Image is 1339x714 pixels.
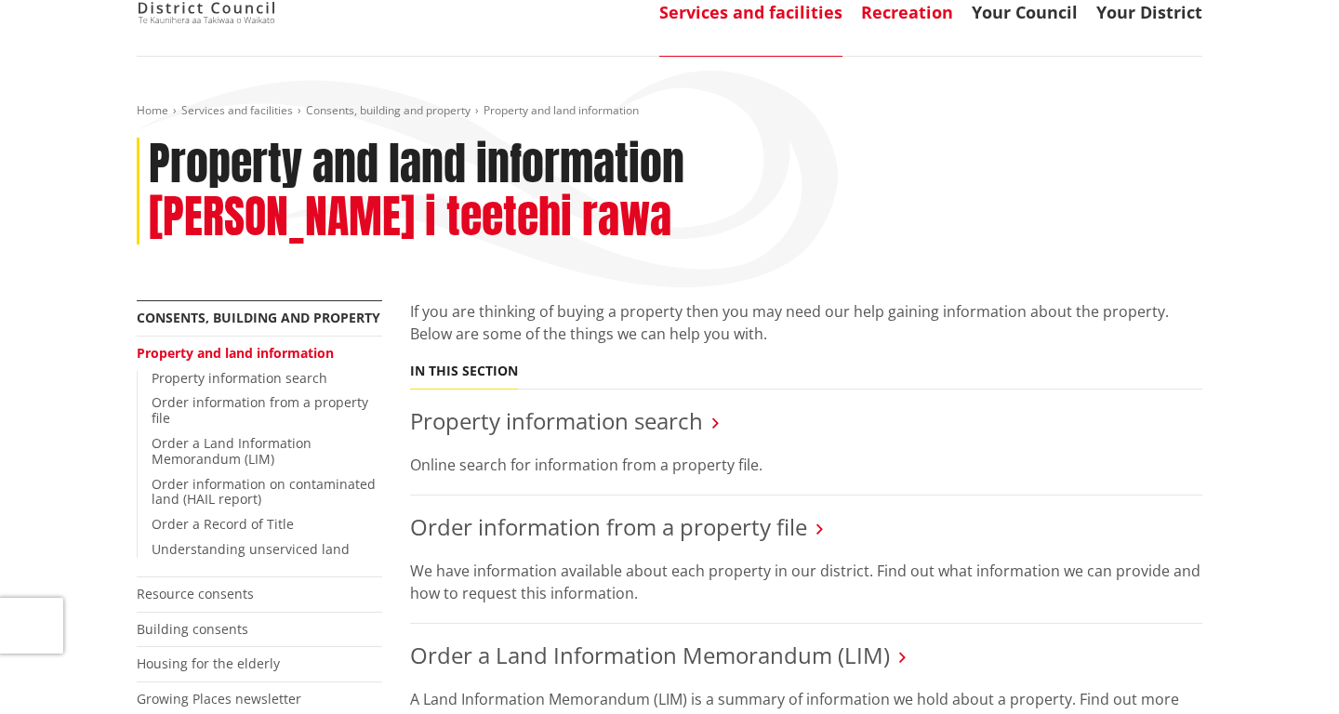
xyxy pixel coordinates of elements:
[410,511,807,542] a: Order information from a property file
[861,1,953,23] a: Recreation
[1096,1,1202,23] a: Your District
[152,475,376,509] a: Order information on contaminated land (HAIL report)
[137,585,254,602] a: Resource consents
[152,369,327,387] a: Property information search
[410,560,1202,604] p: We have information available about each property in our district. Find out what information we c...
[137,690,301,707] a: Growing Places newsletter
[149,138,684,192] h1: Property and land information
[137,620,248,638] a: Building consents
[410,640,890,670] a: Order a Land Information Memorandum (LIM)
[152,515,294,533] a: Order a Record of Title
[137,344,334,362] a: Property and land information
[410,405,703,436] a: Property information search
[137,654,280,672] a: Housing for the elderly
[137,102,168,118] a: Home
[306,102,471,118] a: Consents, building and property
[659,1,842,23] a: Services and facilities
[152,393,368,427] a: Order information from a property file
[410,300,1202,345] p: If you are thinking of buying a property then you may need our help gaining information about the...
[972,1,1078,23] a: Your Council
[484,102,639,118] span: Property and land information
[152,434,312,468] a: Order a Land Information Memorandum (LIM)
[410,364,518,379] h5: In this section
[137,103,1202,119] nav: breadcrumb
[1253,636,1320,703] iframe: Messenger Launcher
[149,191,671,245] h2: [PERSON_NAME] i teetehi rawa
[152,540,350,558] a: Understanding unserviced land
[181,102,293,118] a: Services and facilities
[137,309,380,326] a: Consents, building and property
[410,454,1202,476] p: Online search for information from a property file.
